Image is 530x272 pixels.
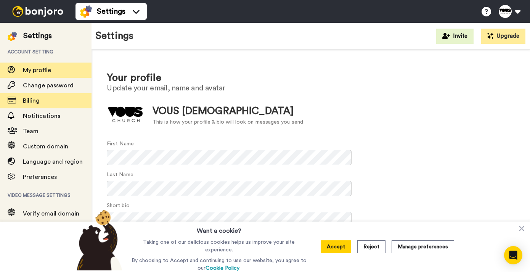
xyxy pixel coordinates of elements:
[23,143,68,150] span: Custom domain
[481,29,525,44] button: Upgrade
[504,246,522,264] div: Open Intercom Messenger
[153,104,303,118] div: VOUS [DEMOGRAPHIC_DATA]
[23,98,40,104] span: Billing
[107,202,130,210] label: Short bio
[130,257,308,272] p: By choosing to Accept and continuing to use our website, you agree to our .
[8,32,17,41] img: settings-colored.svg
[153,118,303,126] div: This is how your profile & bio will look on messages you send
[70,209,126,270] img: bear-with-cookie.png
[23,113,60,119] span: Notifications
[130,238,308,254] p: Taking one of our delicious cookies helps us improve your site experience.
[23,128,39,134] span: Team
[23,82,74,89] span: Change password
[97,6,125,17] span: Settings
[23,31,52,41] div: Settings
[107,140,134,148] label: First Name
[321,240,351,253] button: Accept
[436,29,474,44] button: Invite
[357,240,385,253] button: Reject
[197,222,241,235] h3: Want a cookie?
[23,174,57,180] span: Preferences
[23,159,83,165] span: Language and region
[23,67,51,73] span: My profile
[9,6,66,17] img: bj-logo-header-white.svg
[107,171,133,179] label: Last Name
[107,84,515,92] h2: Update your email, name and avatar
[23,211,79,217] span: Verify email domain
[392,240,454,253] button: Manage preferences
[80,5,92,18] img: settings-colored.svg
[206,266,239,271] a: Cookie Policy
[107,72,515,84] h1: Your profile
[95,31,133,42] h1: Settings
